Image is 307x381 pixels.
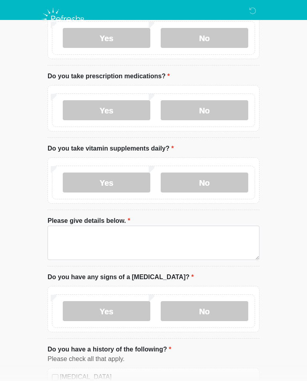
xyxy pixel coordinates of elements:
label: Yes [63,100,150,120]
label: No [161,100,248,120]
div: Please check all that apply. [48,354,259,364]
label: Do you have any signs of a [MEDICAL_DATA]? [48,272,194,282]
label: Do you take prescription medications? [48,71,170,81]
label: Please give details below. [48,216,130,226]
label: No [161,173,248,192]
img: Refresh RX Logo [40,6,88,32]
input: [MEDICAL_DATA] [52,374,58,381]
label: No [161,301,248,321]
label: Yes [63,173,150,192]
label: Do you have a history of the following? [48,345,171,354]
label: Yes [63,301,150,321]
label: Do you take vitamin supplements daily? [48,144,174,153]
